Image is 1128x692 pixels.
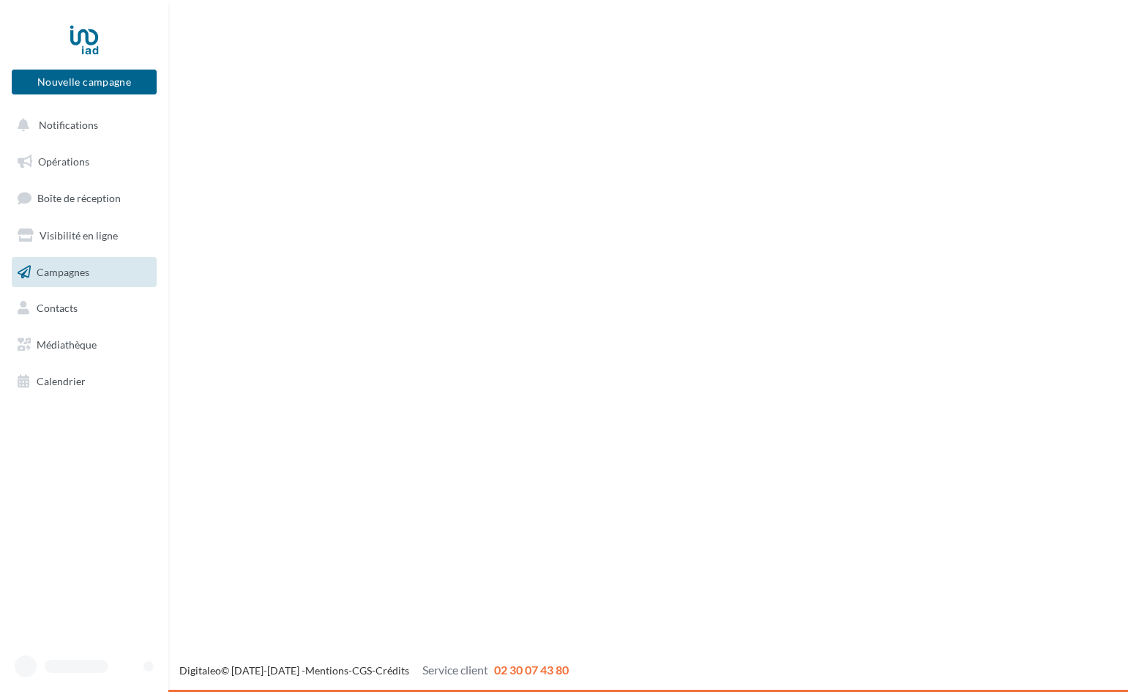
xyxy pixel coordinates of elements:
span: Opérations [38,155,89,168]
span: Visibilité en ligne [40,229,118,242]
span: Service client [422,663,488,677]
span: 02 30 07 43 80 [494,663,569,677]
span: Contacts [37,302,78,314]
span: Calendrier [37,375,86,387]
span: Médiathèque [37,338,97,351]
a: Campagnes [9,257,160,288]
a: CGS [352,664,372,677]
a: Contacts [9,293,160,324]
button: Nouvelle campagne [12,70,157,94]
a: Opérations [9,146,160,177]
a: Digitaleo [179,664,221,677]
span: Notifications [39,119,98,131]
a: Visibilité en ligne [9,220,160,251]
a: Boîte de réception [9,182,160,214]
a: Calendrier [9,366,160,397]
a: Mentions [305,664,348,677]
a: Crédits [376,664,409,677]
span: Boîte de réception [37,192,121,204]
a: Médiathèque [9,330,160,360]
span: Campagnes [37,265,89,278]
span: © [DATE]-[DATE] - - - [179,664,569,677]
button: Notifications [9,110,154,141]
